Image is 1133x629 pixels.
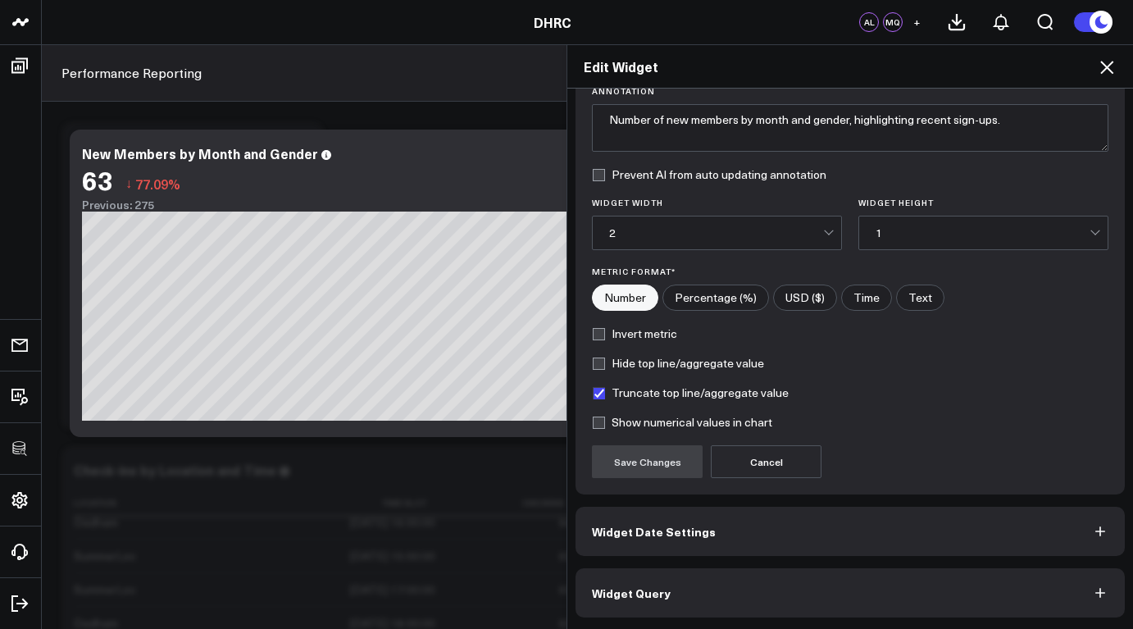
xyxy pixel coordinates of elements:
span: + [913,16,921,28]
span: Widget Query [592,586,671,599]
h2: Edit Widget [584,57,1117,75]
label: USD ($) [773,285,837,311]
label: Metric Format* [592,267,1108,276]
div: 2 [609,226,823,239]
label: Prevent AI from auto updating annotation [592,168,826,181]
label: Truncate top line/aggregate value [592,386,789,399]
button: Widget Query [576,568,1125,618]
label: Time [841,285,892,311]
label: Hide top line/aggregate value [592,357,764,370]
button: + [907,12,926,32]
button: Save Changes [592,445,703,478]
label: Annotation [592,86,1108,96]
label: Number [592,285,658,311]
button: Cancel [711,445,821,478]
div: 1 [876,226,1090,239]
label: Text [896,285,944,311]
label: Percentage (%) [662,285,769,311]
label: Show numerical values in chart [592,416,772,429]
div: AL [859,12,879,32]
textarea: Number of new members by month and gender, highlighting recent sign-ups. [592,104,1108,152]
div: MQ [883,12,903,32]
button: Widget Date Settings [576,507,1125,556]
span: Widget Date Settings [592,525,716,538]
label: Invert metric [592,327,677,340]
label: Widget Height [858,198,1108,207]
a: DHRC [534,13,571,31]
label: Widget Width [592,198,842,207]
